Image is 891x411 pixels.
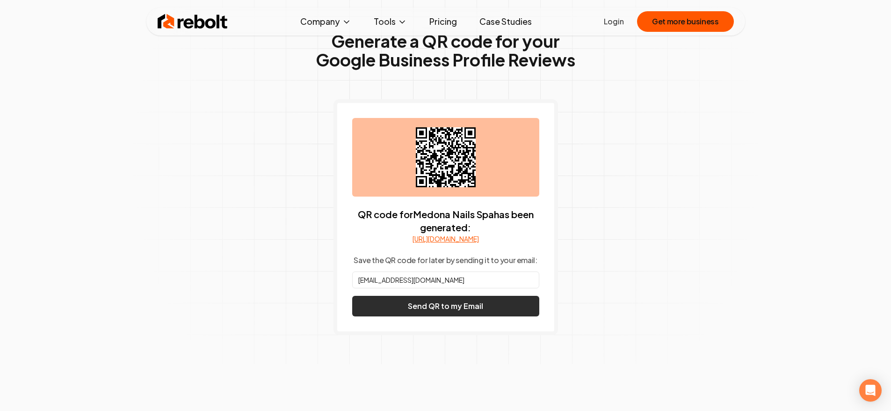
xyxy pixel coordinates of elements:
[413,234,479,243] a: [URL][DOMAIN_NAME]
[472,12,539,31] a: Case Studies
[352,296,539,316] button: Send QR to my Email
[604,16,624,27] a: Login
[366,12,414,31] button: Tools
[352,208,539,234] p: QR code for Medona Nails Spa has been generated:
[637,11,733,32] button: Get more business
[293,12,359,31] button: Company
[352,272,539,288] input: Your email address
[354,255,537,266] p: Save the QR code for later by sending it to your email:
[316,32,575,69] h1: Generate a QR code for your Google Business Profile Reviews
[422,12,464,31] a: Pricing
[158,12,228,31] img: Rebolt Logo
[859,379,882,402] div: Open Intercom Messenger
